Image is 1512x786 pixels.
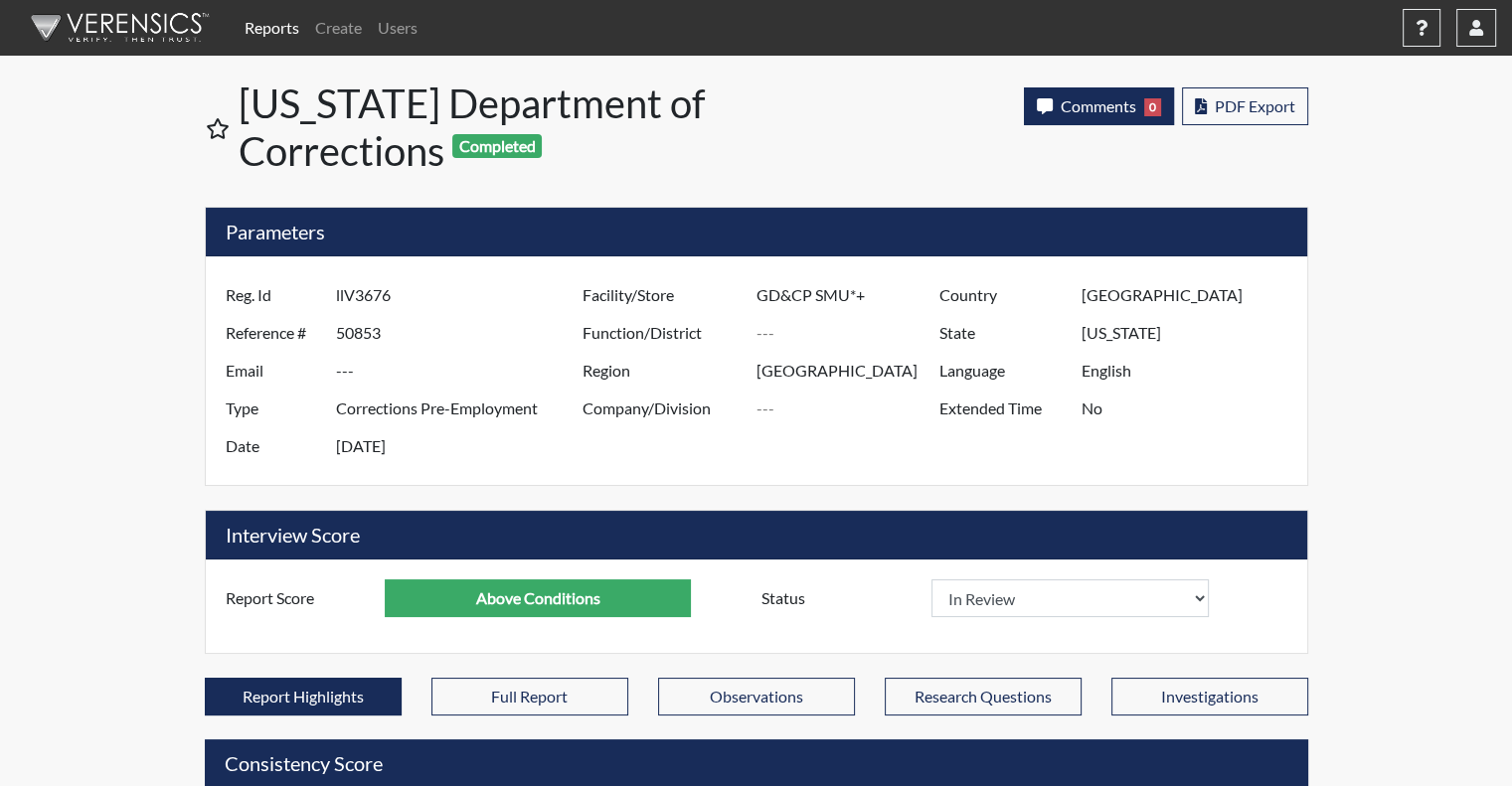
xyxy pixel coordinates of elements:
[307,8,370,48] a: Create
[239,79,758,175] h1: [US_STATE] Department of Corrections
[211,314,336,352] label: Reference #
[1082,314,1301,352] input: ---
[385,579,691,617] input: ---
[211,579,386,617] label: Report Score
[211,390,336,427] label: Type
[568,276,756,314] label: Facility/Store
[568,352,756,390] label: Region
[1061,96,1136,115] span: Comments
[568,390,756,427] label: Company/Division
[1182,87,1308,125] button: PDF Export
[747,579,931,617] label: Status
[756,276,944,314] input: ---
[336,427,588,465] input: ---
[336,390,588,427] input: ---
[747,579,1302,617] div: Document a decision to hire or decline a candiate
[924,314,1082,352] label: State
[756,390,944,427] input: ---
[924,390,1082,427] label: Extended Time
[336,276,588,314] input: ---
[1215,96,1295,115] span: PDF Export
[1024,87,1174,125] button: Comments0
[205,678,402,715] button: Report Highlights
[206,208,1307,256] h5: Parameters
[658,678,855,715] button: Observations
[211,427,336,465] label: Date
[336,352,588,390] input: ---
[756,314,944,352] input: ---
[237,8,307,48] a: Reports
[1082,390,1301,427] input: ---
[370,8,425,48] a: Users
[336,314,588,352] input: ---
[885,678,1082,715] button: Research Questions
[1082,276,1301,314] input: ---
[211,276,336,314] label: Reg. Id
[1082,352,1301,390] input: ---
[211,352,336,390] label: Email
[756,352,944,390] input: ---
[924,352,1082,390] label: Language
[431,678,628,715] button: Full Report
[452,134,542,158] span: Completed
[1144,98,1161,116] span: 0
[568,314,756,352] label: Function/District
[924,276,1082,314] label: Country
[206,511,1307,559] h5: Interview Score
[1111,678,1308,715] button: Investigations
